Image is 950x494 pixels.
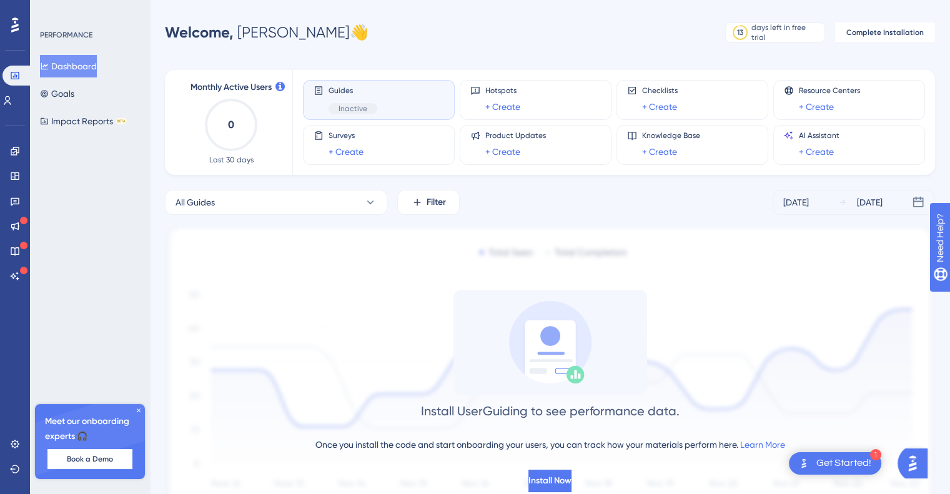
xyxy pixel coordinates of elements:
[329,144,364,159] a: + Create
[642,86,678,96] span: Checklists
[45,414,135,444] span: Meet our onboarding experts 🎧
[796,456,811,471] img: launcher-image-alternative-text
[165,22,369,42] div: [PERSON_NAME] 👋
[846,27,924,37] span: Complete Installation
[642,99,677,114] a: + Create
[47,449,132,469] button: Book a Demo
[397,190,460,215] button: Filter
[789,452,881,475] div: Open Get Started! checklist, remaining modules: 1
[40,82,74,105] button: Goals
[329,131,364,141] span: Surveys
[642,144,677,159] a: + Create
[485,131,546,141] span: Product Updates
[783,195,809,210] div: [DATE]
[116,118,127,124] div: BETA
[209,155,254,165] span: Last 30 days
[898,445,935,482] iframe: UserGuiding AI Assistant Launcher
[67,454,113,464] span: Book a Demo
[339,104,367,114] span: Inactive
[835,22,935,42] button: Complete Installation
[799,86,860,96] span: Resource Centers
[190,80,272,95] span: Monthly Active Users
[228,119,234,131] text: 0
[165,190,387,215] button: All Guides
[528,470,571,492] button: Install Now
[799,131,839,141] span: AI Assistant
[870,449,881,460] div: 1
[642,131,700,141] span: Knowledge Base
[40,55,97,77] button: Dashboard
[40,30,92,40] div: PERFORMANCE
[485,86,520,96] span: Hotspots
[165,23,234,41] span: Welcome,
[740,440,785,450] a: Learn More
[751,22,821,42] div: days left in free trial
[329,86,377,96] span: Guides
[857,195,883,210] div: [DATE]
[816,457,871,470] div: Get Started!
[485,99,520,114] a: + Create
[29,3,78,18] span: Need Help?
[427,195,446,210] span: Filter
[315,437,785,452] div: Once you install the code and start onboarding your users, you can track how your materials perfo...
[737,27,743,37] div: 13
[528,473,571,488] span: Install Now
[421,402,680,420] div: Install UserGuiding to see performance data.
[40,110,127,132] button: Impact ReportsBETA
[485,144,520,159] a: + Create
[176,195,215,210] span: All Guides
[799,99,834,114] a: + Create
[799,144,834,159] a: + Create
